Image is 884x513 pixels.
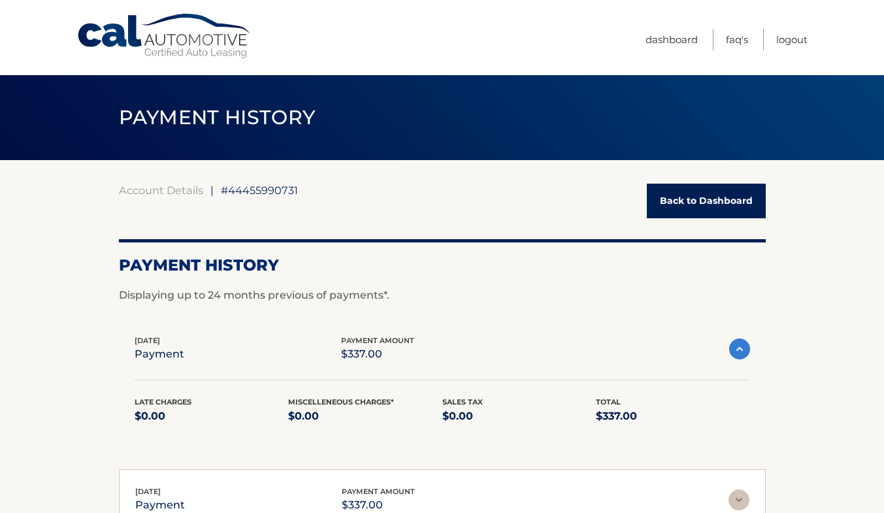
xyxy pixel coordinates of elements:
[726,29,748,50] a: FAQ's
[728,489,749,510] img: accordion-rest.svg
[596,407,750,425] p: $337.00
[135,397,191,406] span: Late Charges
[646,29,698,50] a: Dashboard
[135,487,161,496] span: [DATE]
[288,407,442,425] p: $0.00
[76,13,253,59] a: Cal Automotive
[119,184,203,197] a: Account Details
[119,256,766,275] h2: Payment History
[647,184,766,218] a: Back to Dashboard
[210,184,214,197] span: |
[221,184,298,197] span: #44455990731
[341,345,414,363] p: $337.00
[135,345,184,363] p: payment
[442,407,597,425] p: $0.00
[729,339,750,359] img: accordion-active.svg
[119,288,766,303] p: Displaying up to 24 months previous of payments*.
[442,397,483,406] span: Sales Tax
[119,105,316,129] span: PAYMENT HISTORY
[135,336,160,345] span: [DATE]
[341,336,414,345] span: payment amount
[135,407,289,425] p: $0.00
[288,397,394,406] span: Miscelleneous Charges*
[342,487,415,496] span: payment amount
[596,397,621,406] span: Total
[776,29,808,50] a: Logout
